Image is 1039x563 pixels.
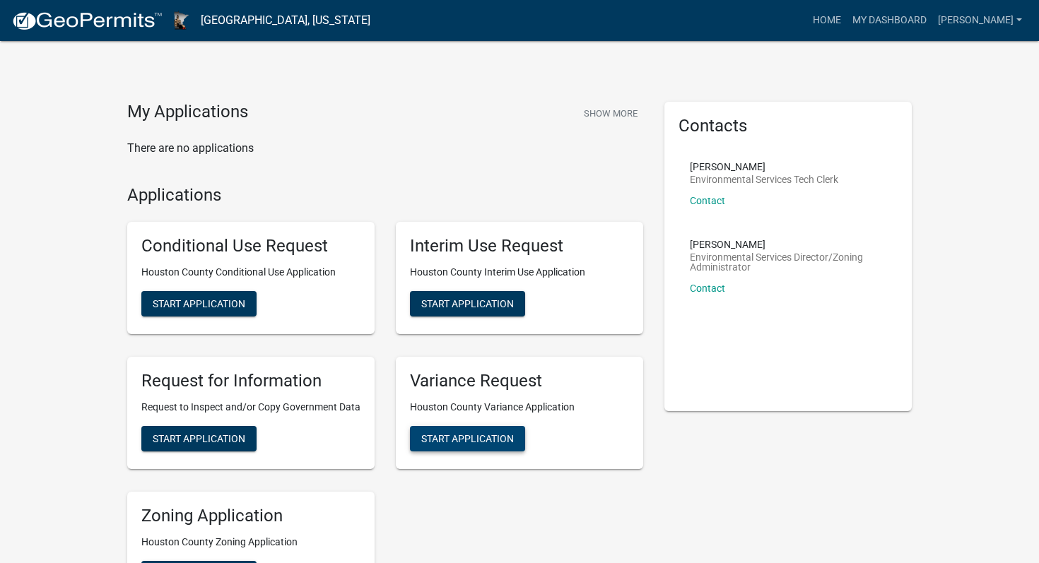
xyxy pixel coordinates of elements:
h5: Interim Use Request [410,236,629,256]
button: Start Application [410,426,525,451]
a: My Dashboard [847,7,932,34]
span: Start Application [421,298,514,309]
a: Contact [690,283,725,294]
span: Start Application [153,298,245,309]
h4: My Applications [127,102,248,123]
button: Start Application [141,426,257,451]
p: Houston County Conditional Use Application [141,265,360,280]
a: Contact [690,195,725,206]
span: Start Application [153,432,245,444]
h4: Applications [127,185,643,206]
button: Start Application [141,291,257,316]
img: Houston County, Minnesota [174,11,189,30]
p: Houston County Interim Use Application [410,265,629,280]
h5: Zoning Application [141,506,360,526]
p: Houston County Zoning Application [141,535,360,550]
button: Start Application [410,291,525,316]
h5: Contacts [679,116,898,136]
h5: Conditional Use Request [141,236,360,256]
p: [PERSON_NAME] [690,162,838,172]
p: Environmental Services Director/Zoning Administrator [690,252,886,272]
p: Houston County Variance Application [410,400,629,415]
p: There are no applications [127,140,643,157]
h5: Request for Information [141,371,360,391]
a: [GEOGRAPHIC_DATA], [US_STATE] [201,8,370,32]
p: Environmental Services Tech Clerk [690,174,838,184]
button: Show More [578,102,643,125]
h5: Variance Request [410,371,629,391]
p: [PERSON_NAME] [690,239,886,249]
p: Request to Inspect and/or Copy Government Data [141,400,360,415]
a: [PERSON_NAME] [932,7,1028,34]
a: Home [807,7,847,34]
span: Start Application [421,432,514,444]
